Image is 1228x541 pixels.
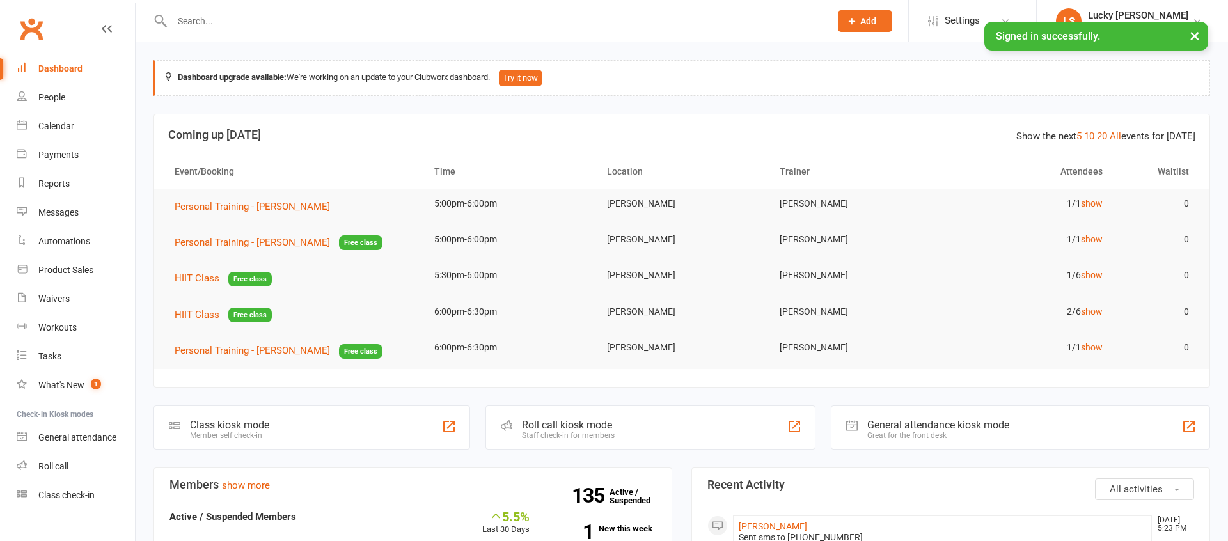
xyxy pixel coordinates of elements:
[595,333,768,363] td: [PERSON_NAME]
[1095,478,1194,500] button: All activities
[38,351,61,361] div: Tasks
[17,285,135,313] a: Waivers
[175,343,382,359] button: Personal Training - [PERSON_NAME]Free class
[941,224,1114,255] td: 1/1
[423,189,595,219] td: 5:00pm-6:00pm
[1110,483,1163,495] span: All activities
[423,260,595,290] td: 5:30pm-6:00pm
[941,155,1114,188] th: Attendees
[1081,234,1103,244] a: show
[169,478,656,491] h3: Members
[996,30,1100,42] span: Signed in successfully.
[1081,342,1103,352] a: show
[38,92,65,102] div: People
[707,478,1194,491] h3: Recent Activity
[1081,270,1103,280] a: show
[595,224,768,255] td: [PERSON_NAME]
[17,313,135,342] a: Workouts
[175,307,272,323] button: HIIT ClassFree class
[175,345,330,356] span: Personal Training - [PERSON_NAME]
[91,379,101,389] span: 1
[1110,130,1121,142] a: All
[1114,260,1200,290] td: 0
[168,129,1195,141] h3: Coming up [DATE]
[15,13,47,45] a: Clubworx
[768,297,941,327] td: [PERSON_NAME]
[423,224,595,255] td: 5:00pm-6:00pm
[38,322,77,333] div: Workouts
[739,521,807,531] a: [PERSON_NAME]
[38,294,70,304] div: Waivers
[1016,129,1195,144] div: Show the next events for [DATE]
[38,178,70,189] div: Reports
[1081,306,1103,317] a: show
[867,419,1009,431] div: General attendance kiosk mode
[499,70,542,86] button: Try it now
[228,308,272,322] span: Free class
[228,272,272,286] span: Free class
[838,10,892,32] button: Add
[17,452,135,481] a: Roll call
[595,155,768,188] th: Location
[768,189,941,219] td: [PERSON_NAME]
[38,150,79,160] div: Payments
[190,419,269,431] div: Class kiosk mode
[17,83,135,112] a: People
[222,480,270,491] a: show more
[190,431,269,440] div: Member self check-in
[768,224,941,255] td: [PERSON_NAME]
[595,189,768,219] td: [PERSON_NAME]
[860,16,876,26] span: Add
[1114,333,1200,363] td: 0
[38,380,84,390] div: What's New
[768,333,941,363] td: [PERSON_NAME]
[153,60,1210,96] div: We're working on an update to your Clubworx dashboard.
[941,189,1114,219] td: 1/1
[482,509,530,523] div: 5.5%
[1088,10,1188,21] div: Lucky [PERSON_NAME]
[178,72,287,82] strong: Dashboard upgrade available:
[1056,8,1082,34] div: LS
[17,481,135,510] a: Class kiosk mode
[522,431,615,440] div: Staff check-in for members
[768,155,941,188] th: Trainer
[595,297,768,327] td: [PERSON_NAME]
[38,265,93,275] div: Product Sales
[339,235,382,250] span: Free class
[945,6,980,35] span: Settings
[1084,130,1094,142] a: 10
[1114,297,1200,327] td: 0
[339,344,382,359] span: Free class
[941,297,1114,327] td: 2/6
[1114,189,1200,219] td: 0
[1114,155,1200,188] th: Waitlist
[175,201,330,212] span: Personal Training - [PERSON_NAME]
[522,419,615,431] div: Roll call kiosk mode
[17,198,135,227] a: Messages
[175,235,382,251] button: Personal Training - [PERSON_NAME]Free class
[38,121,74,131] div: Calendar
[163,155,423,188] th: Event/Booking
[17,256,135,285] a: Product Sales
[17,371,135,400] a: What's New1
[175,270,272,286] button: HIIT ClassFree class
[1097,130,1107,142] a: 20
[175,272,219,284] span: HIIT Class
[595,260,768,290] td: [PERSON_NAME]
[175,237,330,248] span: Personal Training - [PERSON_NAME]
[38,432,116,443] div: General attendance
[38,63,83,74] div: Dashboard
[175,309,219,320] span: HIIT Class
[1088,21,1188,33] div: Bodyline Fitness
[17,112,135,141] a: Calendar
[17,141,135,169] a: Payments
[1081,198,1103,208] a: show
[38,207,79,217] div: Messages
[17,227,135,256] a: Automations
[1183,22,1206,49] button: ×
[768,260,941,290] td: [PERSON_NAME]
[175,199,339,214] button: Personal Training - [PERSON_NAME]
[549,524,656,533] a: 1New this week
[423,155,595,188] th: Time
[38,461,68,471] div: Roll call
